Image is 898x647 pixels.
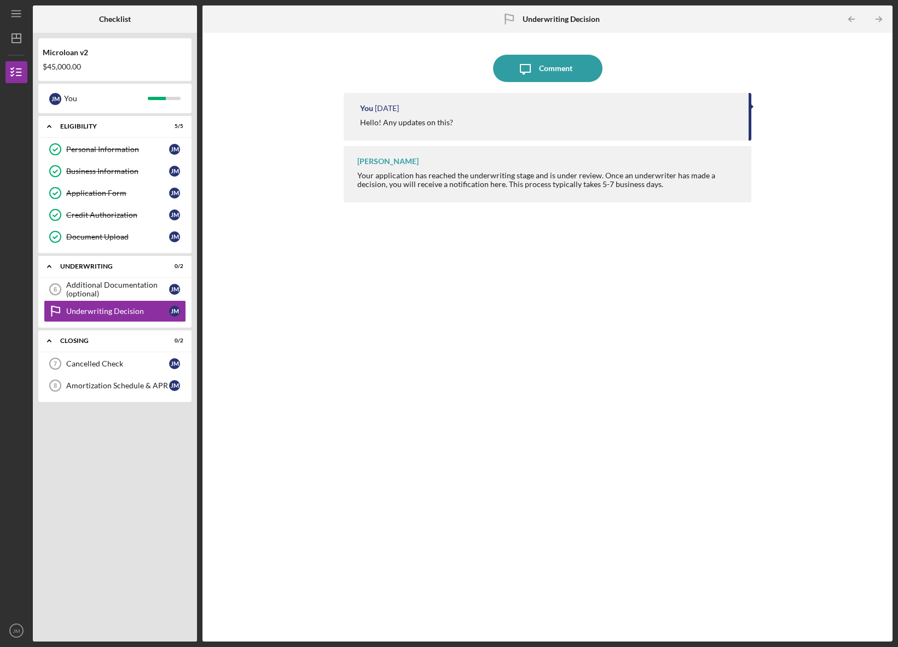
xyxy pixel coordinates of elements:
time: 2025-09-17 19:38 [375,104,399,113]
div: You [64,89,148,108]
a: Application FormJM [44,182,186,204]
div: Document Upload [66,232,169,241]
div: J M [169,231,180,242]
div: Cancelled Check [66,359,169,368]
div: Hello! Any updates on this? [360,118,453,127]
div: 0 / 2 [164,263,183,270]
div: Credit Authorization [66,211,169,219]
div: Amortization Schedule & APR [66,381,169,390]
div: J M [169,284,180,295]
a: Business InformationJM [44,160,186,182]
div: Business Information [66,167,169,176]
a: 8Amortization Schedule & APRJM [44,375,186,397]
button: JM [5,620,27,642]
div: 5 / 5 [164,123,183,130]
a: 6Additional Documentation (optional)JM [44,278,186,300]
div: Eligibility [60,123,156,130]
a: Personal InformationJM [44,138,186,160]
div: Application Form [66,189,169,197]
div: 0 / 2 [164,337,183,344]
div: J M [169,380,180,391]
div: Underwriting [60,263,156,270]
div: $45,000.00 [43,62,187,71]
button: Comment [493,55,602,82]
text: JM [13,628,20,634]
div: Microloan v2 [43,48,187,57]
div: Comment [539,55,572,82]
a: Underwriting DecisionJM [44,300,186,322]
div: J M [169,188,180,199]
a: 7Cancelled CheckJM [44,353,186,375]
div: You [360,104,373,113]
tspan: 6 [54,286,57,293]
div: Personal Information [66,145,169,154]
b: Checklist [99,15,131,24]
div: Additional Documentation (optional) [66,281,169,298]
tspan: 8 [54,382,57,389]
div: J M [169,209,180,220]
tspan: 7 [54,360,57,367]
a: Document UploadJM [44,226,186,248]
a: Credit AuthorizationJM [44,204,186,226]
div: Underwriting Decision [66,307,169,316]
div: J M [169,306,180,317]
div: [PERSON_NAME] [357,157,419,166]
div: Closing [60,337,156,344]
div: J M [49,93,61,105]
div: Your application has reached the underwriting stage and is under review. Once an underwriter has ... [357,171,740,189]
b: Underwriting Decision [523,15,600,24]
div: J M [169,358,180,369]
div: J M [169,166,180,177]
div: J M [169,144,180,155]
